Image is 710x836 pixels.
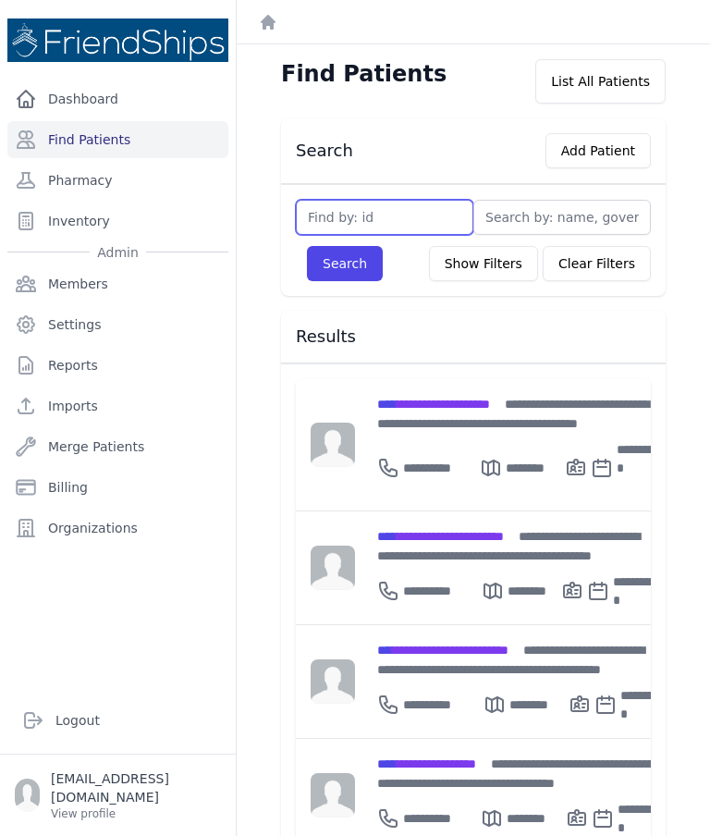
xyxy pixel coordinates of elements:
img: person-242608b1a05df3501eefc295dc1bc67a.jpg [311,546,355,590]
img: person-242608b1a05df3501eefc295dc1bc67a.jpg [311,773,355,818]
p: [EMAIL_ADDRESS][DOMAIN_NAME] [51,769,221,806]
a: Reports [7,347,228,384]
a: Dashboard [7,80,228,117]
a: Inventory [7,203,228,240]
img: person-242608b1a05df3501eefc295dc1bc67a.jpg [311,659,355,704]
p: View profile [51,806,221,821]
a: Settings [7,306,228,343]
button: Add Patient [545,133,651,168]
input: Search by: name, government id or phone [473,200,651,235]
div: List All Patients [535,59,666,104]
a: Members [7,265,228,302]
a: Logout [15,702,221,739]
input: Find by: id [296,200,473,235]
a: Billing [7,469,228,506]
a: Find Patients [7,121,228,158]
button: Search [307,246,383,281]
h3: Results [296,326,651,348]
a: Imports [7,387,228,424]
button: Show Filters [429,246,538,281]
img: Medical Missions EMR [7,18,228,62]
a: Merge Patients [7,428,228,465]
h1: Find Patients [281,59,447,89]
img: person-242608b1a05df3501eefc295dc1bc67a.jpg [311,423,355,467]
button: Clear Filters [543,246,651,281]
h3: Search [296,140,353,162]
a: [EMAIL_ADDRESS][DOMAIN_NAME] View profile [15,769,221,821]
a: Pharmacy [7,162,228,199]
a: Organizations [7,510,228,547]
span: Admin [90,243,146,262]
